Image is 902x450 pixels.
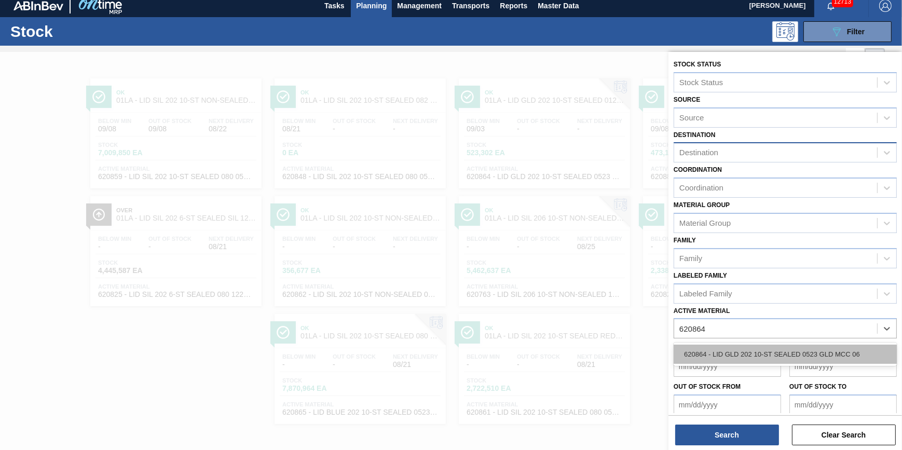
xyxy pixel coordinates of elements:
label: Out of Stock to [789,383,846,390]
label: Coordination [674,166,722,173]
label: Labeled Family [674,272,727,279]
div: Stock Status [679,78,723,87]
label: Stock Status [674,61,721,68]
span: Filter [847,28,865,36]
h1: Stock [10,25,163,37]
input: mm/dd/yyyy [674,356,781,377]
input: mm/dd/yyyy [789,356,897,377]
div: Family [679,254,702,263]
input: mm/dd/yyyy [789,394,897,415]
div: Material Group [679,219,731,227]
label: Out of Stock from [674,383,741,390]
input: mm/dd/yyyy [674,394,781,415]
div: Source [679,113,704,122]
img: TNhmsLtSVTkK8tSr43FrP2fwEKptu5GPRR3wAAAABJRU5ErkJggg== [13,1,63,10]
div: Coordination [679,184,723,193]
div: Labeled Family [679,289,732,298]
label: Source [674,96,700,103]
div: List Vision [846,48,865,68]
label: Family [674,237,696,244]
label: Destination [674,131,715,139]
div: Destination [679,148,718,157]
button: Filter [803,21,892,42]
label: Active Material [674,307,730,315]
label: Material Group [674,201,730,209]
div: 620864 - LID GLD 202 10-ST SEALED 0523 GLD MCC 06 [674,345,897,364]
div: Card Vision [865,48,885,68]
div: Programming: no user selected [772,21,798,42]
